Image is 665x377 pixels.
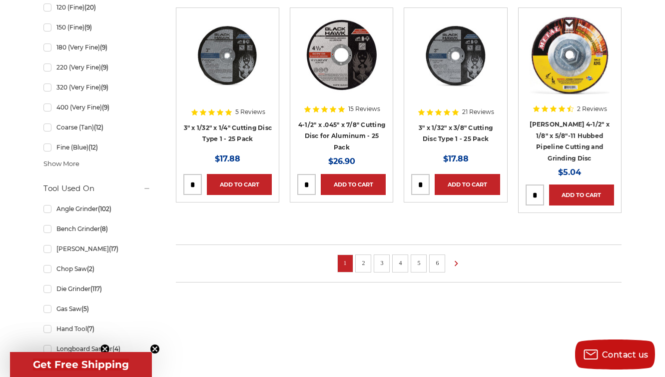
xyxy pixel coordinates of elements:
span: (17) [109,245,118,252]
a: 220 (Very Fine) [43,58,150,76]
a: 150 (Fine) [43,18,150,36]
a: 4 [395,257,405,268]
button: Close teaser [100,344,110,354]
a: 3" x 1/32" x 3/8" Cutting Disc Type 1 - 25 Pack [419,124,493,143]
a: 180 (Very Fine) [43,38,150,56]
span: (7) [87,325,94,332]
a: 3" x 1/32" x 1/4" Cutting Disc Type 1 - 25 Pack [184,124,272,143]
a: 400 (Very Fine) [43,98,150,116]
div: Get Free ShippingClose teaser [10,352,152,377]
span: (9) [100,43,107,51]
a: [PERSON_NAME] [43,240,150,257]
span: $26.90 [328,156,355,166]
a: Mercer 4-1/2" x 1/8" x 5/8"-11 Hubbed Cutting and Light Grinding Wheel [526,15,614,103]
span: Contact us [602,350,649,359]
img: 3" x 1/32" x 1/4" Cutting Disc [188,15,268,95]
a: 320 (Very Fine) [43,78,150,96]
span: (9) [102,103,109,111]
a: Chop Saw [43,260,150,277]
span: 15 Reviews [348,106,380,112]
a: 3" x 1/32" x 1/4" Cutting Disc [183,15,272,103]
span: (20) [84,3,96,11]
a: Gas Saw [43,300,150,317]
img: 4.5" cutting disc for aluminum [302,15,382,95]
a: Die Grinder [43,280,150,297]
a: Add to Cart [549,184,614,205]
span: (117) [90,285,102,292]
span: 5 Reviews [235,109,265,115]
span: Get Free Shipping [33,358,129,370]
span: 2 Reviews [577,106,607,112]
a: 3 [377,257,387,268]
a: Add to Cart [435,174,500,195]
a: 4-1/2" x .045" x 7/8" Cutting Disc for Aluminum - 25 Pack [298,121,385,151]
button: Close teaser [150,344,160,354]
a: Fine (Blue) [43,138,150,156]
span: (12) [94,123,103,131]
span: (5) [81,305,89,312]
a: 3" x 1/32" x 3/8" Cut Off Wheel [411,15,500,103]
span: (12) [88,143,98,151]
span: (9) [101,83,108,91]
span: (8) [100,225,108,232]
a: Bench Grinder [43,220,150,237]
a: 1 [340,257,350,268]
span: (4) [112,345,120,352]
span: $5.04 [558,167,581,177]
img: 3" x 1/32" x 3/8" Cut Off Wheel [416,15,496,95]
span: (9) [84,23,92,31]
a: Hand Tool [43,320,150,337]
span: $17.88 [443,154,469,163]
span: Show More [43,159,79,169]
img: Mercer 4-1/2" x 1/8" x 5/8"-11 Hubbed Cutting and Light Grinding Wheel [530,15,610,95]
a: Add to Cart [321,174,386,195]
a: 6 [432,257,442,268]
a: 5 [414,257,424,268]
span: (102) [98,205,111,212]
a: 2 [358,257,368,268]
span: 21 Reviews [462,109,494,115]
a: Coarse (Tan) [43,118,150,136]
span: (9) [101,63,108,71]
span: (2) [87,265,94,272]
a: Longboard Sander [43,340,150,357]
a: Add to Cart [207,174,272,195]
a: [PERSON_NAME] 4-1/2" x 1/8" x 5/8"-11 Hubbed Pipeline Cutting and Grinding Disc [530,120,610,162]
button: Contact us [575,339,655,369]
a: 4.5" cutting disc for aluminum [297,15,386,103]
a: Angle Grinder [43,200,150,217]
span: $17.88 [215,154,240,163]
h5: Tool Used On [43,182,150,194]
